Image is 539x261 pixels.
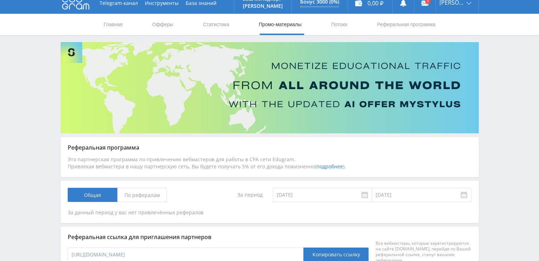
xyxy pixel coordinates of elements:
div: Реферальная ссылка для приглашения партнеров [68,234,472,240]
div: Это партнерская программа по привлечению вебмастеров для работы в CPA сети Edugram. Привлекая веб... [68,156,472,170]
a: Промо-материалы [258,14,302,35]
a: Реферальная программа [376,14,436,35]
p: [PERSON_NAME] [243,3,283,9]
div: За данный период у вас нет привлечённых рефералов [68,209,472,216]
span: Общая [68,188,117,202]
a: Потоки [330,14,348,35]
span: По рефералам [117,188,167,202]
a: Офферы [152,14,174,35]
div: Реферальная программа [68,144,472,151]
span: ( ). [315,163,346,170]
a: Статистика [202,14,230,35]
a: подробнее [316,163,343,170]
div: За период [204,188,266,202]
a: Главная [103,14,123,35]
img: Banner [61,42,479,133]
